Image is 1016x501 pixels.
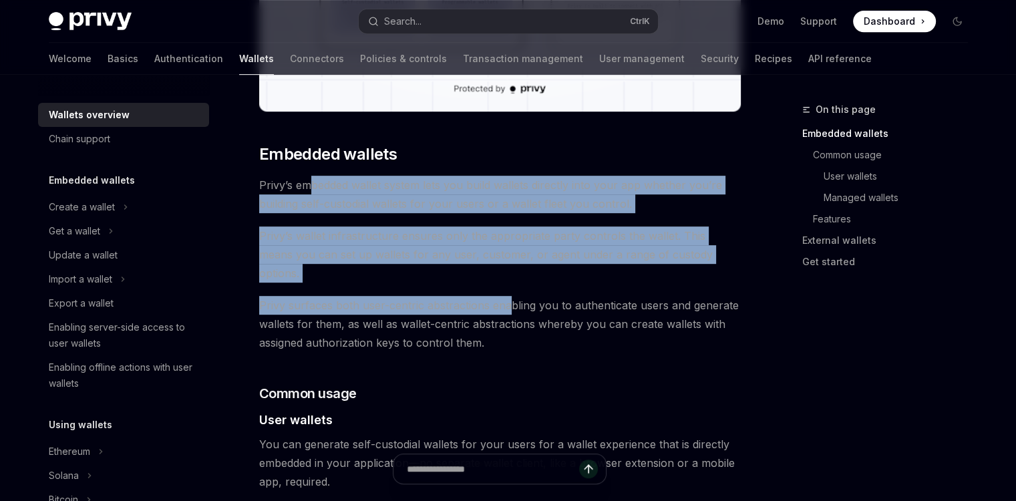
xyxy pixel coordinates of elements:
a: Update a wallet [38,243,209,267]
a: Connectors [290,43,344,75]
div: Create a wallet [49,199,115,215]
a: Wallets [239,43,274,75]
a: Export a wallet [38,291,209,315]
span: Embedded wallets [259,144,397,165]
a: Chain support [38,127,209,151]
span: Ctrl K [630,16,650,27]
a: Basics [108,43,138,75]
a: Embedded wallets [802,123,979,144]
span: Dashboard [864,15,915,28]
div: Solana [49,468,79,484]
span: Privy surfaces both user-centric abstractions enabling you to authenticate users and generate wal... [259,296,741,352]
div: Ethereum [49,444,90,460]
div: Search... [384,13,421,29]
a: User management [599,43,685,75]
a: Welcome [49,43,92,75]
div: Enabling offline actions with user wallets [49,359,201,391]
a: Dashboard [853,11,936,32]
a: Enabling server-side access to user wallets [38,315,209,355]
span: On this page [816,102,876,118]
a: Common usage [813,144,979,166]
a: API reference [808,43,872,75]
a: Policies & controls [360,43,447,75]
a: Get started [802,251,979,273]
img: dark logo [49,12,132,31]
a: Transaction management [463,43,583,75]
a: User wallets [824,166,979,187]
div: Get a wallet [49,223,100,239]
a: Authentication [154,43,223,75]
button: Send message [579,460,598,479]
a: Wallets overview [38,103,209,127]
a: Security [701,43,739,75]
a: Demo [757,15,784,28]
a: External wallets [802,230,979,251]
a: Managed wallets [824,187,979,208]
span: You can generate self-custodial wallets for your users for a wallet experience that is directly e... [259,435,741,491]
a: Features [813,208,979,230]
div: Enabling server-side access to user wallets [49,319,201,351]
div: Import a wallet [49,271,112,287]
div: Export a wallet [49,295,114,311]
h5: Using wallets [49,417,112,433]
div: Chain support [49,131,110,147]
a: Support [800,15,837,28]
h5: Embedded wallets [49,172,135,188]
a: Enabling offline actions with user wallets [38,355,209,395]
div: Update a wallet [49,247,118,263]
a: Recipes [755,43,792,75]
button: Toggle dark mode [947,11,968,32]
span: Privy’s wallet infrastructure ensures only the appropriate party controls the wallet. This means ... [259,226,741,283]
span: Privy’s embedded wallet system lets you build wallets directly into your app whether you’re build... [259,176,741,213]
div: Wallets overview [49,107,130,123]
button: Search...CtrlK [359,9,658,33]
span: Common usage [259,384,357,403]
span: User wallets [259,411,333,429]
